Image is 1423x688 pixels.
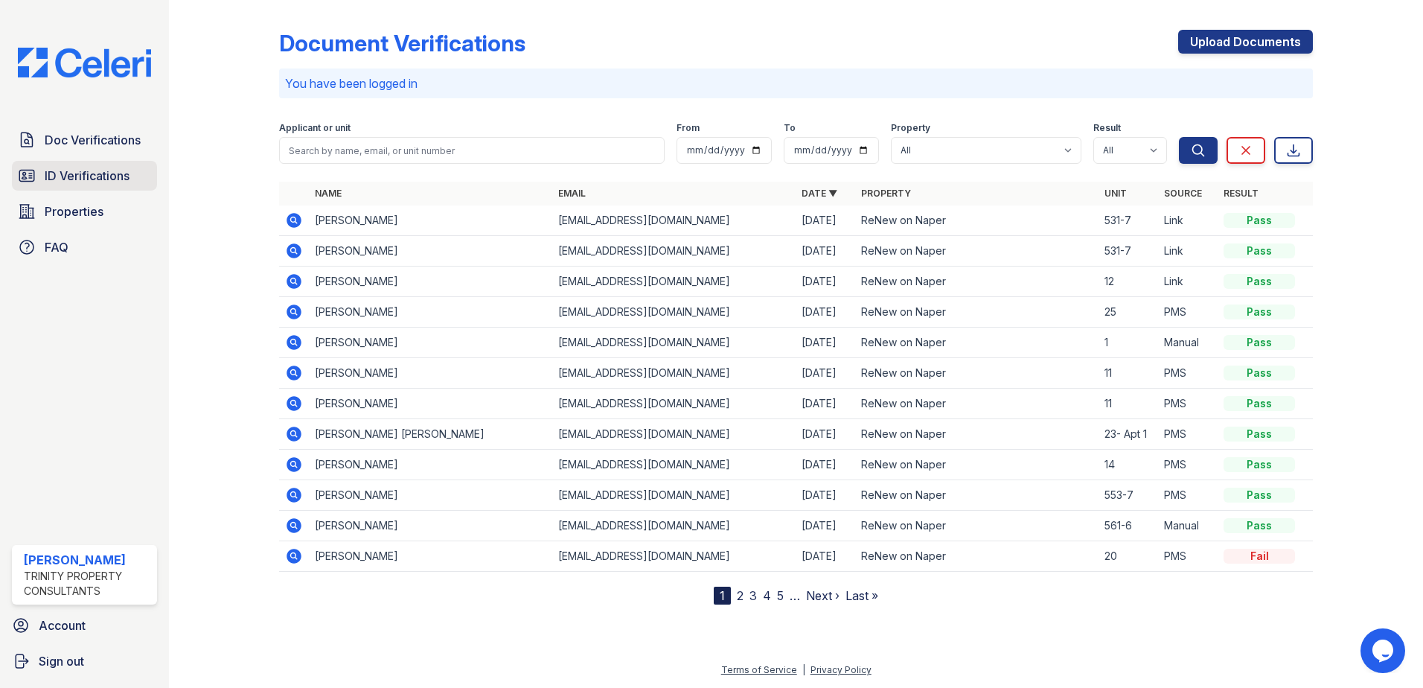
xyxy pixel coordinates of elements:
td: [EMAIL_ADDRESS][DOMAIN_NAME] [552,511,796,541]
a: 3 [749,588,757,603]
td: ReNew on Naper [855,419,1099,450]
td: [EMAIL_ADDRESS][DOMAIN_NAME] [552,267,796,297]
td: Manual [1158,511,1218,541]
td: [PERSON_NAME] [309,480,552,511]
p: You have been logged in [285,74,1307,92]
div: Trinity Property Consultants [24,569,151,599]
span: Sign out [39,652,84,670]
td: 20 [1099,541,1158,572]
div: Pass [1224,366,1295,380]
td: PMS [1158,389,1218,419]
label: Property [891,122,930,134]
a: Upload Documents [1178,30,1313,54]
label: From [677,122,700,134]
td: PMS [1158,480,1218,511]
td: ReNew on Naper [855,328,1099,358]
td: [DATE] [796,419,855,450]
td: ReNew on Naper [855,480,1099,511]
a: Next › [806,588,840,603]
a: Privacy Policy [810,664,872,675]
div: Document Verifications [279,30,525,57]
div: Pass [1224,243,1295,258]
td: PMS [1158,541,1218,572]
td: [EMAIL_ADDRESS][DOMAIN_NAME] [552,480,796,511]
div: 1 [714,587,731,605]
div: | [802,664,805,675]
td: [PERSON_NAME] [PERSON_NAME] [309,419,552,450]
label: Applicant or unit [279,122,351,134]
td: [DATE] [796,328,855,358]
td: PMS [1158,358,1218,389]
td: 1 [1099,328,1158,358]
td: [DATE] [796,358,855,389]
td: [DATE] [796,297,855,328]
td: 11 [1099,358,1158,389]
label: Result [1093,122,1121,134]
a: Sign out [6,646,163,676]
span: Account [39,617,86,634]
td: [EMAIL_ADDRESS][DOMAIN_NAME] [552,236,796,267]
div: Pass [1224,305,1295,319]
td: [EMAIL_ADDRESS][DOMAIN_NAME] [552,328,796,358]
a: Date ▼ [802,188,837,199]
td: Link [1158,236,1218,267]
div: Fail [1224,549,1295,564]
td: [PERSON_NAME] [309,297,552,328]
td: 561-6 [1099,511,1158,541]
td: 531-7 [1099,206,1158,236]
a: Properties [12,197,157,226]
a: Result [1224,188,1259,199]
td: Link [1158,267,1218,297]
div: Pass [1224,274,1295,289]
td: PMS [1158,297,1218,328]
iframe: chat widget [1360,628,1408,673]
span: Properties [45,203,103,220]
a: 2 [737,588,744,603]
div: Pass [1224,335,1295,350]
td: Manual [1158,328,1218,358]
td: [DATE] [796,450,855,480]
span: Doc Verifications [45,131,141,149]
div: Pass [1224,213,1295,228]
td: [DATE] [796,480,855,511]
td: 14 [1099,450,1158,480]
td: 11 [1099,389,1158,419]
td: [EMAIL_ADDRESS][DOMAIN_NAME] [552,450,796,480]
a: Source [1164,188,1202,199]
a: Email [558,188,586,199]
a: Unit [1104,188,1127,199]
td: Link [1158,206,1218,236]
td: ReNew on Naper [855,236,1099,267]
div: Pass [1224,396,1295,411]
td: PMS [1158,450,1218,480]
td: ReNew on Naper [855,541,1099,572]
a: Account [6,611,163,640]
div: Pass [1224,488,1295,503]
td: ReNew on Naper [855,358,1099,389]
td: [PERSON_NAME] [309,450,552,480]
label: To [784,122,796,134]
td: [EMAIL_ADDRESS][DOMAIN_NAME] [552,206,796,236]
div: Pass [1224,518,1295,533]
td: ReNew on Naper [855,450,1099,480]
td: [PERSON_NAME] [309,389,552,419]
div: Pass [1224,427,1295,442]
td: [PERSON_NAME] [309,328,552,358]
a: 4 [763,588,771,603]
td: 553-7 [1099,480,1158,511]
td: [EMAIL_ADDRESS][DOMAIN_NAME] [552,389,796,419]
span: … [790,587,800,605]
a: FAQ [12,232,157,262]
a: Doc Verifications [12,125,157,155]
a: Property [861,188,911,199]
td: [EMAIL_ADDRESS][DOMAIN_NAME] [552,541,796,572]
td: [PERSON_NAME] [309,206,552,236]
td: [PERSON_NAME] [309,358,552,389]
a: Terms of Service [721,664,797,675]
td: 23- Apt 1 [1099,419,1158,450]
td: [DATE] [796,389,855,419]
img: CE_Logo_Blue-a8612792a0a2168367f1c8372b55b34899dd931a85d93a1a3d3e32e68fde9ad4.png [6,48,163,77]
td: ReNew on Naper [855,206,1099,236]
td: [DATE] [796,267,855,297]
